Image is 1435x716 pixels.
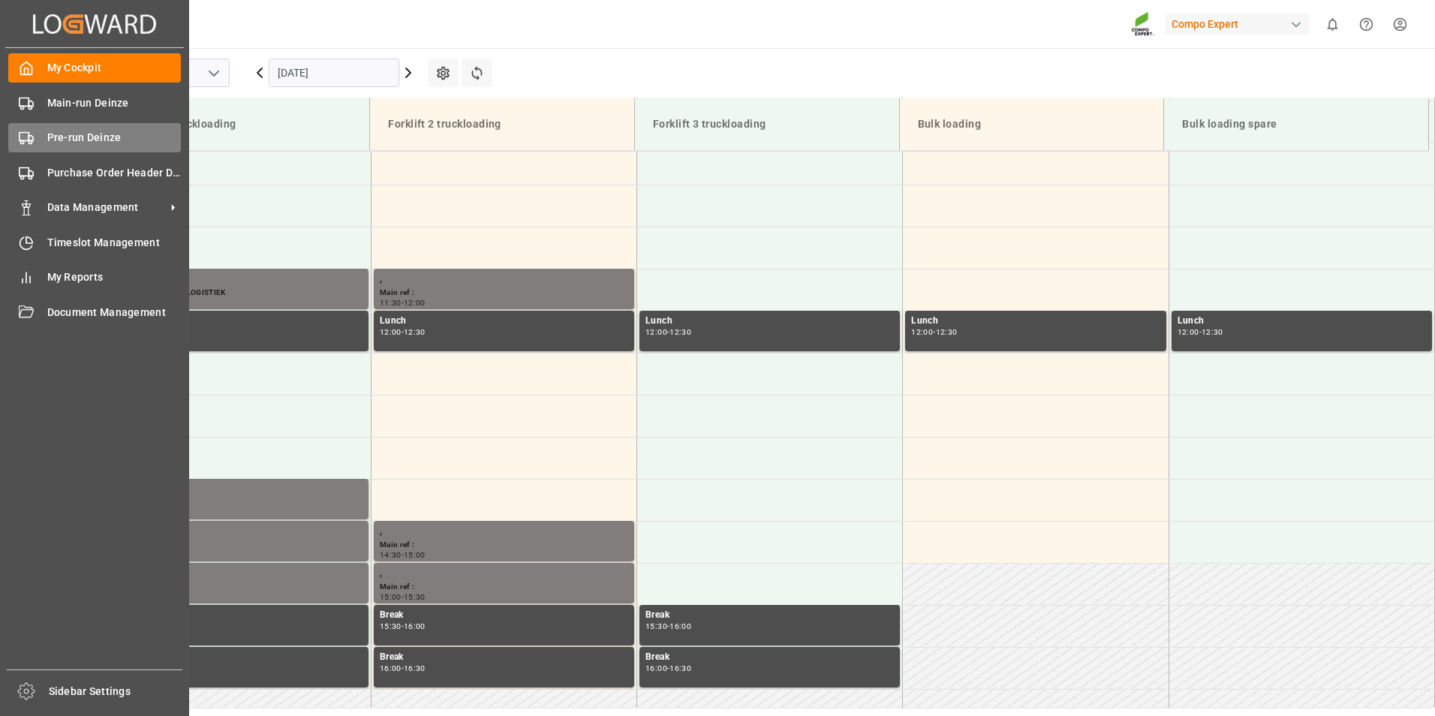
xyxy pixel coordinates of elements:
div: 15:30 [380,623,402,630]
div: Break [113,608,363,623]
div: Bulk loading spare [1176,110,1416,138]
div: 16:00 [669,623,691,630]
div: Lunch [113,314,363,329]
div: Main ref : [113,581,363,594]
div: Main ref : [113,539,363,552]
span: My Cockpit [47,60,182,76]
div: , [113,272,363,287]
div: 16:00 [380,665,402,672]
div: 15:30 [404,594,426,600]
div: 15:00 [404,552,426,558]
div: , [113,524,363,539]
div: - [402,623,404,630]
button: show 0 new notifications [1316,8,1349,41]
span: My Reports [47,269,182,285]
div: , [113,566,363,581]
div: 12:00 [380,329,402,335]
a: Purchase Order Header Deinze [8,158,181,187]
button: Help Center [1349,8,1383,41]
span: Pre-run Deinze [47,130,182,146]
div: Break [113,650,363,665]
div: 12:30 [404,329,426,335]
div: - [667,623,669,630]
div: - [402,552,404,558]
div: Forklift 2 truckloading [382,110,622,138]
div: - [933,329,935,335]
div: Compo Expert [1166,14,1310,35]
div: Main ref : [380,287,628,299]
div: Main ref : MEETING LOGISTIEK [113,287,363,299]
span: Data Management [47,200,166,215]
div: 15:00 [380,594,402,600]
div: 14:30 [380,552,402,558]
div: , [113,482,363,497]
div: - [667,665,669,672]
div: Bulk loading [912,110,1152,138]
div: 12:30 [669,329,691,335]
div: 11:30 [380,299,402,306]
div: Forklift 3 truckloading [647,110,887,138]
div: 12:00 [404,299,426,306]
div: 12:30 [1202,329,1223,335]
div: 16:30 [404,665,426,672]
input: DD.MM.YYYY [269,59,399,87]
div: 16:30 [669,665,691,672]
div: Main ref : DEMATRA [113,497,363,510]
div: 12:00 [645,329,667,335]
div: Lunch [911,314,1160,329]
a: Main-run Deinze [8,88,181,117]
button: open menu [202,62,224,85]
div: - [402,299,404,306]
div: - [402,329,404,335]
span: Main-run Deinze [47,95,182,111]
div: - [1199,329,1202,335]
div: Break [645,608,894,623]
div: , [380,566,628,581]
div: 16:00 [645,665,667,672]
span: Timeslot Management [47,235,182,251]
span: Document Management [47,305,182,320]
div: Forklift 1 truckloading [117,110,357,138]
div: Main ref : [380,539,628,552]
div: - [402,594,404,600]
div: , [380,524,628,539]
div: , [380,272,628,287]
div: 15:30 [645,623,667,630]
button: Compo Expert [1166,10,1316,38]
div: Break [645,650,894,665]
div: 12:00 [1178,329,1199,335]
div: 12:30 [936,329,958,335]
div: Lunch [645,314,894,329]
div: Break [380,608,628,623]
div: - [667,329,669,335]
div: Main ref : [380,581,628,594]
div: - [402,665,404,672]
a: Pre-run Deinze [8,123,181,152]
img: Screenshot%202023-09-29%20at%2010.02.21.png_1712312052.png [1131,11,1155,38]
div: 16:00 [404,623,426,630]
div: Lunch [380,314,628,329]
a: Timeslot Management [8,227,181,257]
a: My Cockpit [8,53,181,83]
div: Lunch [1178,314,1426,329]
span: Purchase Order Header Deinze [47,165,182,181]
div: 12:00 [911,329,933,335]
div: Break [380,650,628,665]
span: Sidebar Settings [49,684,183,699]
